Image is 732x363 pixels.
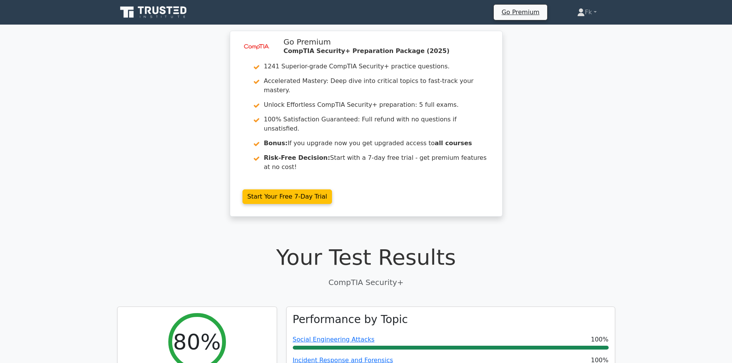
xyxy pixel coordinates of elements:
a: Fk [559,5,615,20]
h1: Your Test Results [117,244,615,270]
a: Social Engineering Attacks [293,336,375,343]
h2: 80% [173,329,221,355]
span: 100% [591,335,609,344]
a: Start Your Free 7-Day Trial [242,189,332,204]
h3: Performance by Topic [293,313,408,326]
p: CompTIA Security+ [117,277,615,288]
a: Go Premium [497,7,544,17]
